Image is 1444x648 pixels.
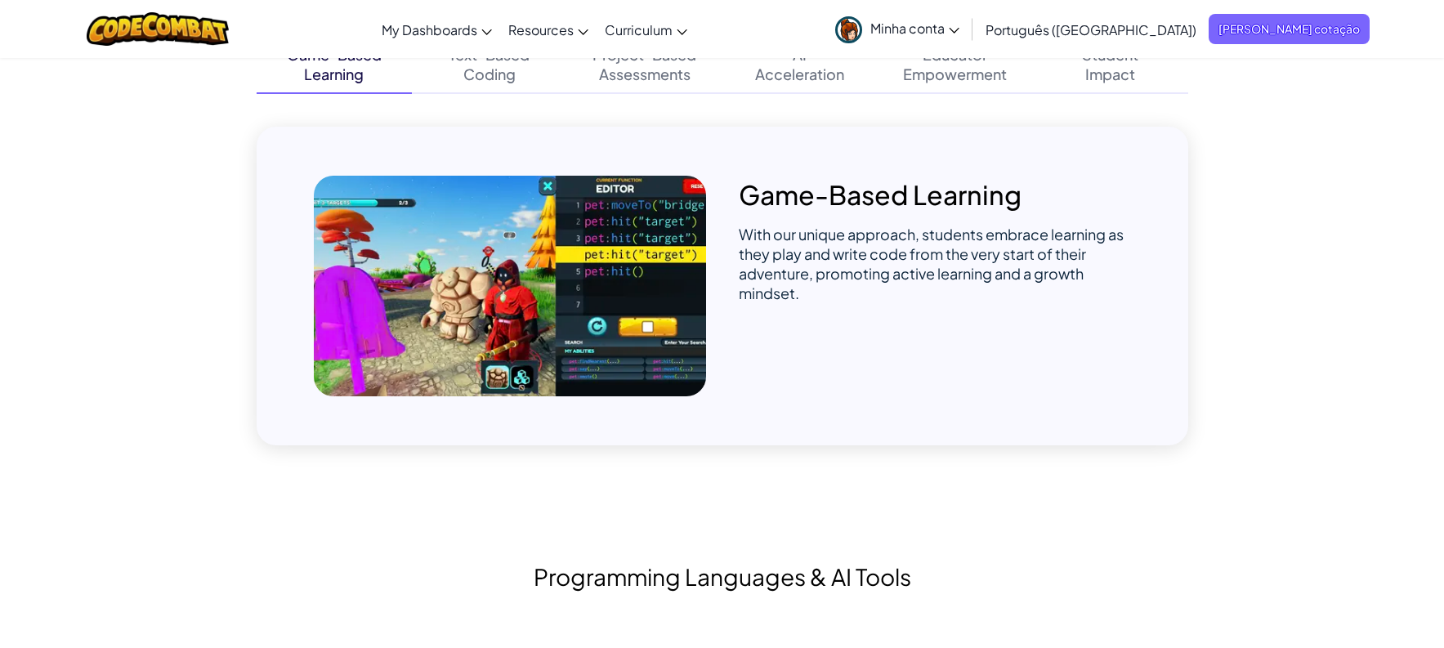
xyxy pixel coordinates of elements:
a: Resources [500,7,597,51]
button: Project-BasedAssessments [567,37,722,94]
div: Coding [463,65,516,84]
button: EducatorEmpowerment [878,37,1033,94]
a: Minha conta [827,3,968,55]
img: CodeCombat logo [87,12,230,46]
button: Game-BasedLearning [257,37,412,94]
span: My Dashboards [382,21,477,38]
a: My Dashboards [373,7,500,51]
img: Game-Based[NEWLINE]Learning [314,176,706,396]
a: Português ([GEOGRAPHIC_DATA]) [977,7,1205,51]
div: Acceleration [755,65,844,84]
span: Resources [508,21,574,38]
div: Impact [1085,65,1135,84]
div: Assessments [599,65,691,84]
p: Game-Based Learning [739,176,1131,213]
button: Text-BasedCoding [412,37,567,94]
div: Learning [304,65,364,84]
a: Curriculum [597,7,695,51]
span: Curriculum [605,21,673,38]
button: AIAcceleration [722,37,878,94]
h2: Programming Languages & AI Tools [257,560,1188,594]
div: Empowerment [903,65,1007,84]
img: avatar [835,16,862,43]
a: [PERSON_NAME] cotação [1209,14,1370,44]
span: Minha conta [870,20,959,37]
button: StudentImpact [1033,37,1188,94]
span: Português ([GEOGRAPHIC_DATA]) [986,21,1196,38]
span: With our unique approach, students embrace learning as they play and write code from the very sta... [739,225,1124,302]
